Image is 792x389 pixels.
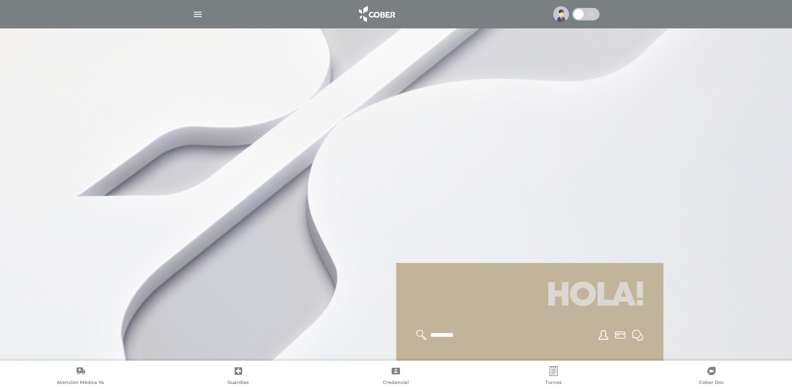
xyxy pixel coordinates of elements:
[406,273,653,320] h1: Hola!
[699,379,724,387] span: Cober Doc
[383,379,409,387] span: Credencial
[57,379,104,387] span: Atención Médica Ya
[553,6,569,22] img: profile-placeholder.svg
[475,366,633,387] a: Turnos
[317,366,475,387] a: Credencial
[633,366,790,387] a: Cober Doc
[2,366,159,387] a: Atención Médica Ya
[192,9,203,20] img: Cober_menu-lines-white.svg
[228,379,249,387] span: Guardias
[354,4,398,24] img: logo_cober_home-white.png
[545,379,562,387] span: Turnos
[159,366,317,387] a: Guardias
